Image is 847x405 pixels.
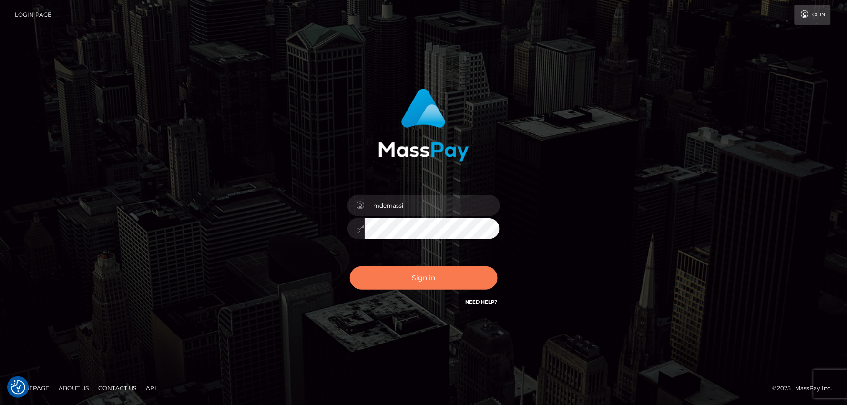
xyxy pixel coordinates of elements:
button: Sign in [350,266,498,290]
a: Contact Us [94,381,140,395]
a: About Us [55,381,92,395]
input: Username... [365,195,500,216]
a: Need Help? [466,299,498,305]
img: MassPay Login [378,89,469,162]
a: Homepage [10,381,53,395]
div: © 2025 , MassPay Inc. [773,383,840,394]
button: Consent Preferences [11,380,25,395]
a: Login [795,5,831,25]
a: API [142,381,160,395]
img: Revisit consent button [11,380,25,395]
a: Login Page [15,5,51,25]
